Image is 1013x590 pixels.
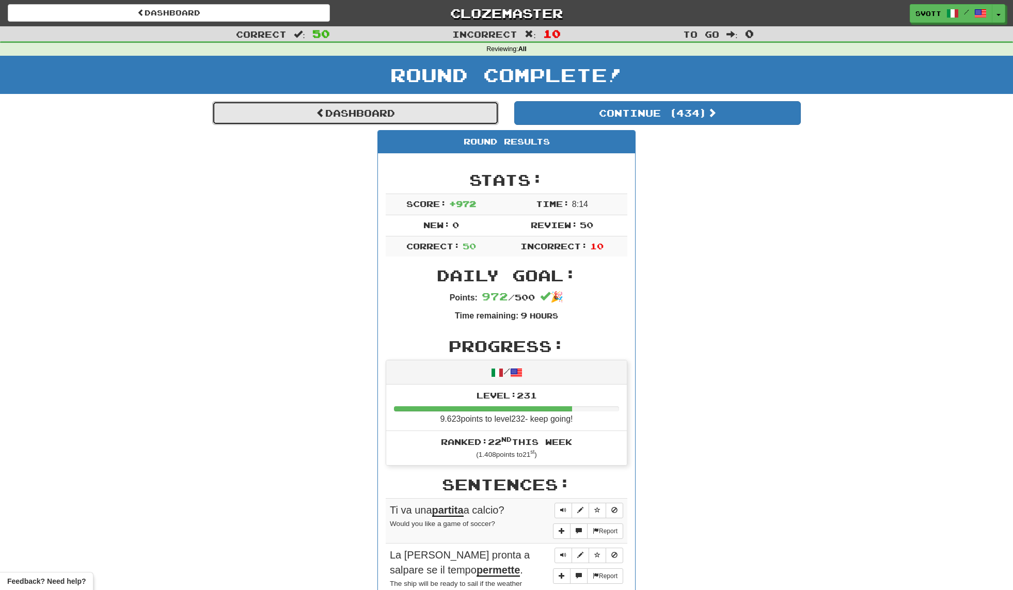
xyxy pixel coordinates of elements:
[452,29,517,39] span: Incorrect
[212,101,499,125] a: Dashboard
[423,220,450,230] span: New:
[482,292,535,302] span: / 500
[386,267,627,284] h2: Daily Goal:
[915,9,941,18] span: svott
[540,291,563,302] span: 🎉
[477,564,520,577] u: permette
[553,568,623,584] div: More sentence controls
[531,220,578,230] span: Review:
[455,311,518,320] strong: Time remaining:
[964,8,969,15] span: /
[525,30,536,39] span: :
[406,241,460,251] span: Correct:
[555,548,572,563] button: Play sentence audio
[572,503,589,518] button: Edit sentence
[386,476,627,493] h2: Sentences:
[530,449,534,455] sup: st
[589,503,606,518] button: Toggle favorite
[312,27,330,40] span: 50
[555,503,572,518] button: Play sentence audio
[345,4,668,22] a: Clozemaster
[580,220,593,230] span: 50
[8,4,330,22] a: Dashboard
[553,523,623,539] div: More sentence controls
[406,199,447,209] span: Score:
[555,503,623,518] div: Sentence controls
[514,101,801,125] button: Continue (434)
[530,311,558,320] small: Hours
[520,241,588,251] span: Incorrect:
[520,310,527,320] span: 9
[553,568,571,584] button: Add sentence to collection
[555,548,623,563] div: Sentence controls
[476,451,537,458] small: ( 1.408 points to 21 )
[572,200,588,209] span: 8 : 14
[543,27,561,40] span: 10
[910,4,992,23] a: svott /
[482,290,508,302] span: 972
[463,241,476,251] span: 50
[683,29,719,39] span: To go
[587,523,623,539] button: Report
[386,385,627,431] li: 9.623 points to level 232 - keep going!
[386,338,627,355] h2: Progress:
[390,504,504,517] span: Ti va una a calcio?
[572,548,589,563] button: Edit sentence
[7,576,86,586] span: Open feedback widget
[450,293,478,302] strong: Points:
[589,548,606,563] button: Toggle favorite
[441,437,572,447] span: Ranked: 22 this week
[745,27,754,40] span: 0
[518,45,527,53] strong: All
[590,241,604,251] span: 10
[501,436,512,443] sup: nd
[294,30,305,39] span: :
[4,65,1009,85] h1: Round Complete!
[386,360,627,385] div: /
[587,568,623,584] button: Report
[726,30,738,39] span: :
[553,523,571,539] button: Add sentence to collection
[386,171,627,188] h2: Stats:
[390,520,495,528] small: Would you like a game of soccer?
[449,199,476,209] span: + 972
[536,199,569,209] span: Time:
[390,549,530,577] span: La [PERSON_NAME] pronta a salpare se il tempo .
[378,131,635,153] div: Round Results
[606,548,623,563] button: Toggle ignore
[477,390,537,400] span: Level: 231
[452,220,459,230] span: 0
[606,503,623,518] button: Toggle ignore
[432,504,464,517] u: partita
[236,29,287,39] span: Correct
